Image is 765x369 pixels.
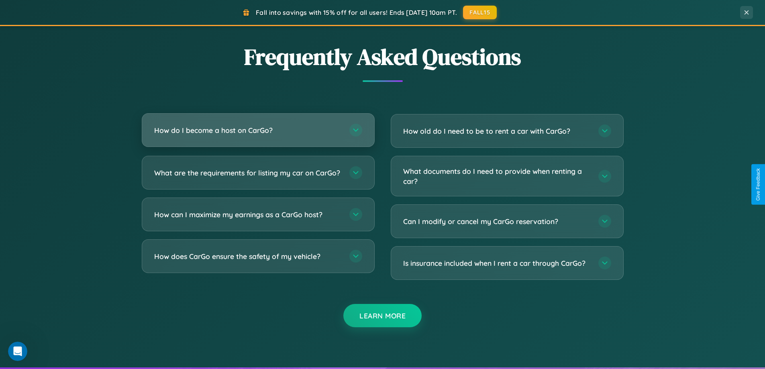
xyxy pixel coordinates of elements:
h3: How do I become a host on CarGo? [154,125,341,135]
h3: How does CarGo ensure the safety of my vehicle? [154,251,341,261]
h2: Frequently Asked Questions [142,41,624,72]
h3: How old do I need to be to rent a car with CarGo? [403,126,590,136]
div: Give Feedback [755,168,761,201]
h3: What documents do I need to provide when renting a car? [403,166,590,186]
h3: Can I modify or cancel my CarGo reservation? [403,216,590,226]
h3: How can I maximize my earnings as a CarGo host? [154,210,341,220]
span: Fall into savings with 15% off for all users! Ends [DATE] 10am PT. [256,8,457,16]
button: FALL15 [463,6,497,19]
h3: Is insurance included when I rent a car through CarGo? [403,258,590,268]
iframe: Intercom live chat [8,342,27,361]
button: Learn More [343,304,422,327]
h3: What are the requirements for listing my car on CarGo? [154,168,341,178]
